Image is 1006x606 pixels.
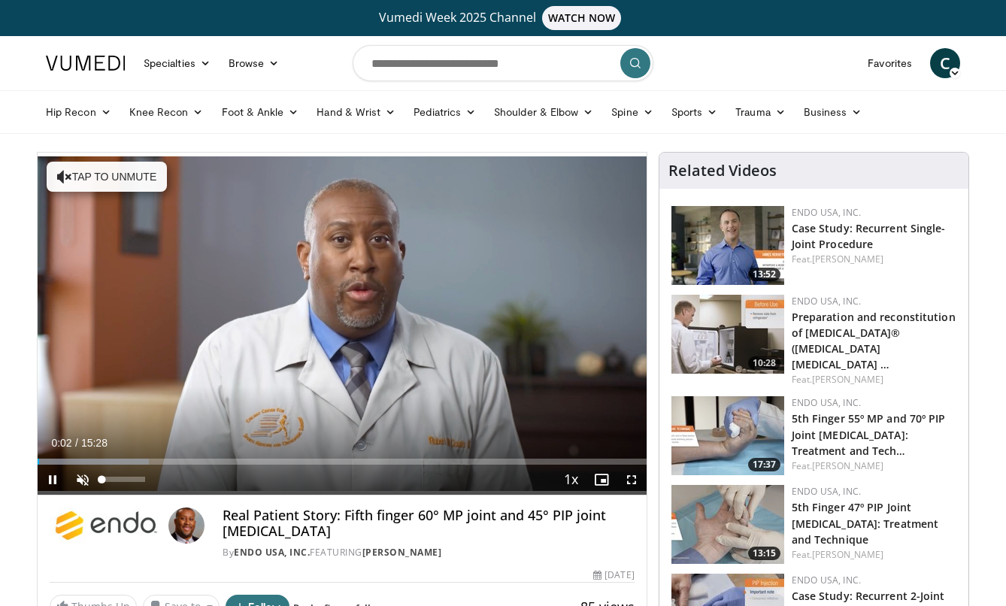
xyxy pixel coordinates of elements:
[671,485,784,564] a: 13:15
[726,97,795,127] a: Trauma
[223,508,635,540] h4: Real Patient Story: Fifth finger 60° MP joint and 45° PIP joint [MEDICAL_DATA]
[795,97,871,127] a: Business
[308,97,405,127] a: Hand & Wrist
[792,459,956,473] div: Feat.
[812,253,883,265] a: [PERSON_NAME]
[102,477,144,482] div: Volume Level
[405,97,485,127] a: Pediatrics
[668,162,777,180] h4: Related Videos
[168,508,205,544] img: Avatar
[671,206,784,285] img: c40faede-6d95-4fee-a212-47eaa49b4c2e.150x105_q85_crop-smart_upscale.jpg
[792,411,946,457] a: 5th Finger 55º MP and 70º PIP Joint [MEDICAL_DATA]: Treatment and Tech…
[223,546,635,559] div: By FEATURING
[792,310,956,371] a: Preparation and reconstitution of [MEDICAL_DATA]® ([MEDICAL_DATA] [MEDICAL_DATA] …
[47,162,167,192] button: Tap to unmute
[671,295,784,374] img: ab89541e-13d0-49f0-812b-38e61ef681fd.150x105_q85_crop-smart_upscale.jpg
[671,485,784,564] img: 86319f2e-cbdd-4f8d-b465-ea5507697fdb.150x105_q85_crop-smart_upscale.jpg
[792,500,939,546] a: 5th Finger 47º PIP Joint [MEDICAL_DATA]: Treatment and Technique
[51,437,71,449] span: 0:02
[792,548,956,562] div: Feat.
[671,396,784,475] a: 17:37
[792,253,956,266] div: Feat.
[220,48,289,78] a: Browse
[662,97,727,127] a: Sports
[602,97,662,127] a: Spine
[792,373,956,386] div: Feat.
[362,546,442,559] a: [PERSON_NAME]
[792,396,861,409] a: Endo USA, Inc.
[38,465,68,495] button: Pause
[792,295,861,308] a: Endo USA, Inc.
[792,221,946,251] a: Case Study: Recurrent Single-Joint Procedure
[46,56,126,71] img: VuMedi Logo
[353,45,653,81] input: Search topics, interventions
[38,153,647,495] video-js: Video Player
[556,465,586,495] button: Playback Rate
[671,206,784,285] a: 13:52
[748,547,780,560] span: 13:15
[859,48,921,78] a: Favorites
[485,97,602,127] a: Shoulder & Elbow
[120,97,213,127] a: Knee Recon
[748,458,780,471] span: 17:37
[75,437,78,449] span: /
[671,295,784,374] a: 10:28
[617,465,647,495] button: Fullscreen
[38,459,647,465] div: Progress Bar
[68,465,98,495] button: Unmute
[812,373,883,386] a: [PERSON_NAME]
[748,356,780,370] span: 10:28
[234,546,310,559] a: Endo USA, Inc.
[671,396,784,475] img: 9476852b-d586-4d61-9b4a-8c7f020af3d3.150x105_q85_crop-smart_upscale.jpg
[792,574,861,586] a: Endo USA, Inc.
[213,97,308,127] a: Foot & Ankle
[812,459,883,472] a: [PERSON_NAME]
[792,206,861,219] a: Endo USA, Inc.
[37,97,120,127] a: Hip Recon
[748,268,780,281] span: 13:52
[135,48,220,78] a: Specialties
[792,485,861,498] a: Endo USA, Inc.
[593,568,634,582] div: [DATE]
[50,508,162,544] img: Endo USA, Inc.
[48,6,958,30] a: Vumedi Week 2025 ChannelWATCH NOW
[930,48,960,78] a: C
[586,465,617,495] button: Enable picture-in-picture mode
[812,548,883,561] a: [PERSON_NAME]
[81,437,108,449] span: 15:28
[542,6,622,30] span: WATCH NOW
